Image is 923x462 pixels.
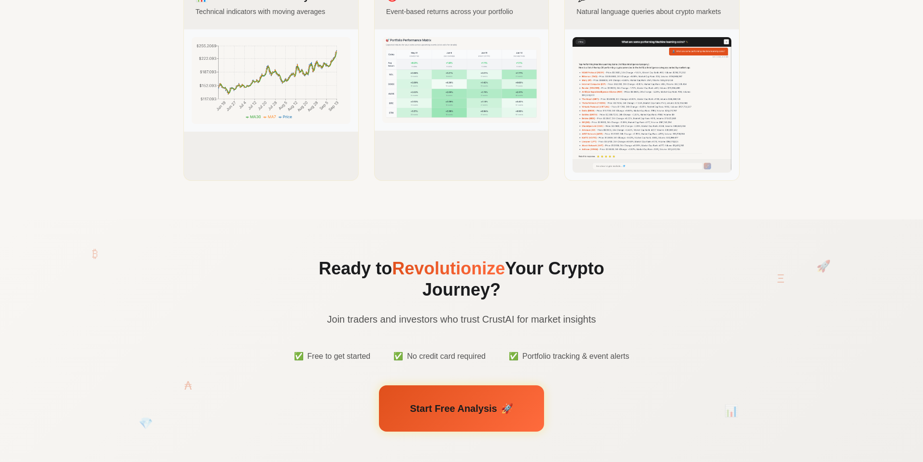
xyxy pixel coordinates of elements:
a: Start Free Analysis🚀 [379,385,544,432]
span: No credit card required [407,350,486,363]
p: Natural language queries about crypto markets [576,6,727,17]
span: Revolutionize [392,258,505,278]
p: Event-based returns across your portfolio [386,6,537,17]
img: Portfolio performance matrix showing expected returns across events [382,37,541,123]
span: ✅ [393,350,403,363]
span: ✅ [294,350,304,363]
span: ✅ [509,350,518,363]
h2: Ready to Your Crypto Journey? [280,258,643,299]
p: Join traders and investors who trust CrustAI for market insights [280,312,643,327]
span: Portfolio tracking & event alerts [522,350,629,363]
img: CrustAI Chat Interface showing Machine Learning coins analysis [573,37,731,173]
span: Free to get started [308,350,371,363]
img: Historical price data with MA30, MA7 indicators [192,37,350,124]
p: Technical indicators with moving averages [196,6,347,17]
